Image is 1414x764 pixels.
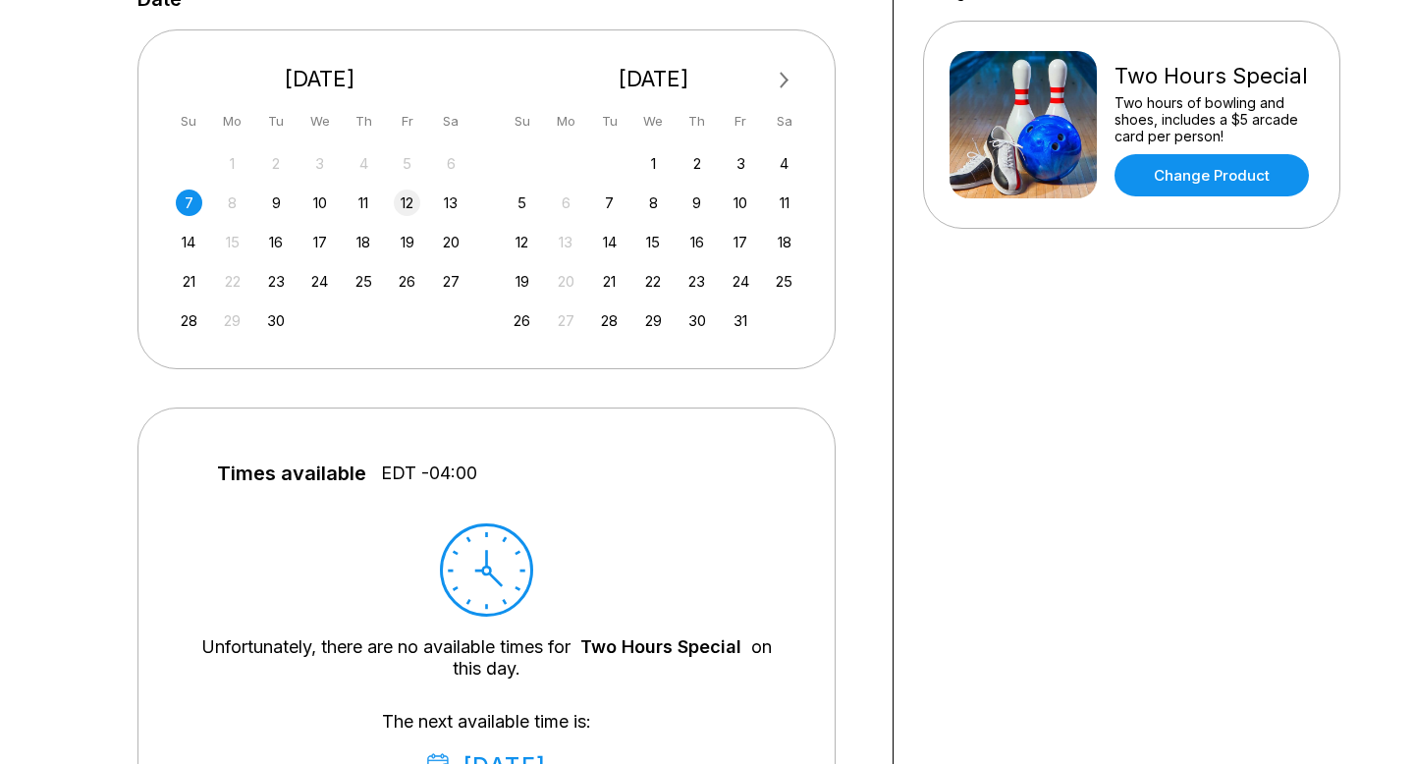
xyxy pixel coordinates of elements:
[263,268,290,295] div: Choose Tuesday, September 23rd, 2025
[640,229,667,255] div: Choose Wednesday, October 15th, 2025
[640,108,667,135] div: We
[596,268,623,295] div: Choose Tuesday, October 21st, 2025
[580,636,741,657] a: Two Hours Special
[263,229,290,255] div: Choose Tuesday, September 16th, 2025
[553,229,579,255] div: Not available Monday, October 13th, 2025
[381,463,477,484] span: EDT -04:00
[263,150,290,177] div: Not available Tuesday, September 2nd, 2025
[438,229,464,255] div: Choose Saturday, September 20th, 2025
[219,108,245,135] div: Mo
[502,66,806,92] div: [DATE]
[168,66,472,92] div: [DATE]
[769,65,800,96] button: Next Month
[306,108,333,135] div: We
[219,150,245,177] div: Not available Monday, September 1st, 2025
[1115,94,1314,144] div: Two hours of bowling and shoes, includes a $5 arcade card per person!
[683,190,710,216] div: Choose Thursday, October 9th, 2025
[640,268,667,295] div: Choose Wednesday, October 22nd, 2025
[306,190,333,216] div: Choose Wednesday, September 10th, 2025
[176,307,202,334] div: Choose Sunday, September 28th, 2025
[509,108,535,135] div: Su
[509,268,535,295] div: Choose Sunday, October 19th, 2025
[219,268,245,295] div: Not available Monday, September 22nd, 2025
[596,108,623,135] div: Tu
[263,190,290,216] div: Choose Tuesday, September 9th, 2025
[728,190,754,216] div: Choose Friday, October 10th, 2025
[728,108,754,135] div: Fr
[219,307,245,334] div: Not available Monday, September 29th, 2025
[263,108,290,135] div: Tu
[509,307,535,334] div: Choose Sunday, October 26th, 2025
[728,268,754,295] div: Choose Friday, October 24th, 2025
[771,108,797,135] div: Sa
[640,190,667,216] div: Choose Wednesday, October 8th, 2025
[683,108,710,135] div: Th
[728,229,754,255] div: Choose Friday, October 17th, 2025
[1115,63,1314,89] div: Two Hours Special
[683,307,710,334] div: Choose Thursday, October 30th, 2025
[438,268,464,295] div: Choose Saturday, September 27th, 2025
[351,229,377,255] div: Choose Thursday, September 18th, 2025
[509,190,535,216] div: Choose Sunday, October 5th, 2025
[263,307,290,334] div: Choose Tuesday, September 30th, 2025
[771,150,797,177] div: Choose Saturday, October 4th, 2025
[351,108,377,135] div: Th
[771,268,797,295] div: Choose Saturday, October 25th, 2025
[509,229,535,255] div: Choose Sunday, October 12th, 2025
[553,108,579,135] div: Mo
[728,307,754,334] div: Choose Friday, October 31st, 2025
[176,190,202,216] div: Choose Sunday, September 7th, 2025
[394,268,420,295] div: Choose Friday, September 26th, 2025
[596,229,623,255] div: Choose Tuesday, October 14th, 2025
[771,229,797,255] div: Choose Saturday, October 18th, 2025
[173,148,467,334] div: month 2025-09
[176,108,202,135] div: Su
[351,190,377,216] div: Choose Thursday, September 11th, 2025
[394,190,420,216] div: Choose Friday, September 12th, 2025
[394,229,420,255] div: Choose Friday, September 19th, 2025
[640,307,667,334] div: Choose Wednesday, October 29th, 2025
[394,108,420,135] div: Fr
[219,229,245,255] div: Not available Monday, September 15th, 2025
[351,268,377,295] div: Choose Thursday, September 25th, 2025
[306,150,333,177] div: Not available Wednesday, September 3rd, 2025
[771,190,797,216] div: Choose Saturday, October 11th, 2025
[950,51,1097,198] img: Two Hours Special
[1115,154,1309,196] a: Change Product
[640,150,667,177] div: Choose Wednesday, October 1st, 2025
[351,150,377,177] div: Not available Thursday, September 4th, 2025
[553,268,579,295] div: Not available Monday, October 20th, 2025
[683,268,710,295] div: Choose Thursday, October 23rd, 2025
[683,150,710,177] div: Choose Thursday, October 2nd, 2025
[728,150,754,177] div: Choose Friday, October 3rd, 2025
[176,268,202,295] div: Choose Sunday, September 21st, 2025
[438,108,464,135] div: Sa
[217,463,366,484] span: Times available
[596,190,623,216] div: Choose Tuesday, October 7th, 2025
[596,307,623,334] div: Choose Tuesday, October 28th, 2025
[219,190,245,216] div: Not available Monday, September 8th, 2025
[438,150,464,177] div: Not available Saturday, September 6th, 2025
[683,229,710,255] div: Choose Thursday, October 16th, 2025
[176,229,202,255] div: Choose Sunday, September 14th, 2025
[553,307,579,334] div: Not available Monday, October 27th, 2025
[197,636,776,680] div: Unfortunately, there are no available times for on this day.
[306,268,333,295] div: Choose Wednesday, September 24th, 2025
[394,150,420,177] div: Not available Friday, September 5th, 2025
[438,190,464,216] div: Choose Saturday, September 13th, 2025
[553,190,579,216] div: Not available Monday, October 6th, 2025
[306,229,333,255] div: Choose Wednesday, September 17th, 2025
[507,148,801,334] div: month 2025-10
